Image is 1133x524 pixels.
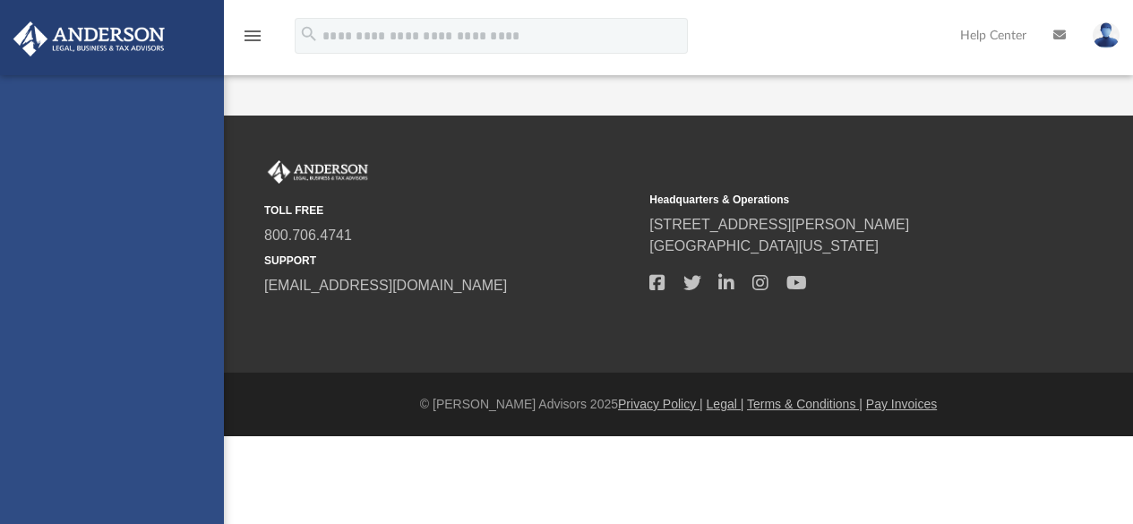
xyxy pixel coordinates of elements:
[649,238,879,253] a: [GEOGRAPHIC_DATA][US_STATE]
[264,278,507,293] a: [EMAIL_ADDRESS][DOMAIN_NAME]
[264,160,372,184] img: Anderson Advisors Platinum Portal
[618,397,703,411] a: Privacy Policy |
[707,397,744,411] a: Legal |
[264,253,637,269] small: SUPPORT
[264,202,637,219] small: TOLL FREE
[1093,22,1120,48] img: User Pic
[299,24,319,44] i: search
[866,397,937,411] a: Pay Invoices
[264,228,352,243] a: 800.706.4741
[649,217,909,232] a: [STREET_ADDRESS][PERSON_NAME]
[8,21,170,56] img: Anderson Advisors Platinum Portal
[747,397,863,411] a: Terms & Conditions |
[224,395,1133,414] div: © [PERSON_NAME] Advisors 2025
[242,25,263,47] i: menu
[242,34,263,47] a: menu
[649,192,1022,208] small: Headquarters & Operations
